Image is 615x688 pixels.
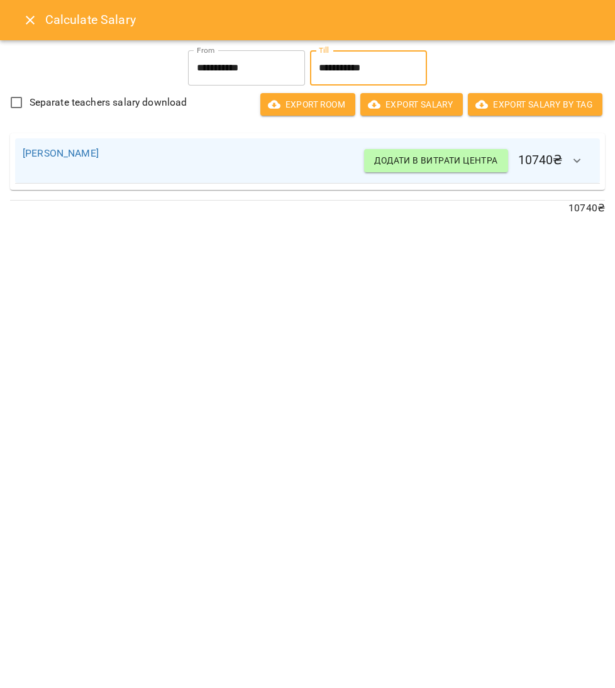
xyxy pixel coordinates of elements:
button: Додати в витрати центра [364,149,507,172]
span: Додати в витрати центра [374,153,497,168]
span: Export room [270,97,345,112]
span: Export Salary by Tag [478,97,592,112]
span: Separate teachers salary download [30,95,187,110]
h6: 10740 ₴ [364,146,592,176]
button: Close [15,5,45,35]
span: Export Salary [370,97,453,112]
a: [PERSON_NAME] [23,147,99,159]
h6: Calculate Salary [45,10,600,30]
button: Export room [260,93,355,116]
button: Export Salary [360,93,463,116]
p: 10740 ₴ [10,201,605,216]
button: Export Salary by Tag [468,93,602,116]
